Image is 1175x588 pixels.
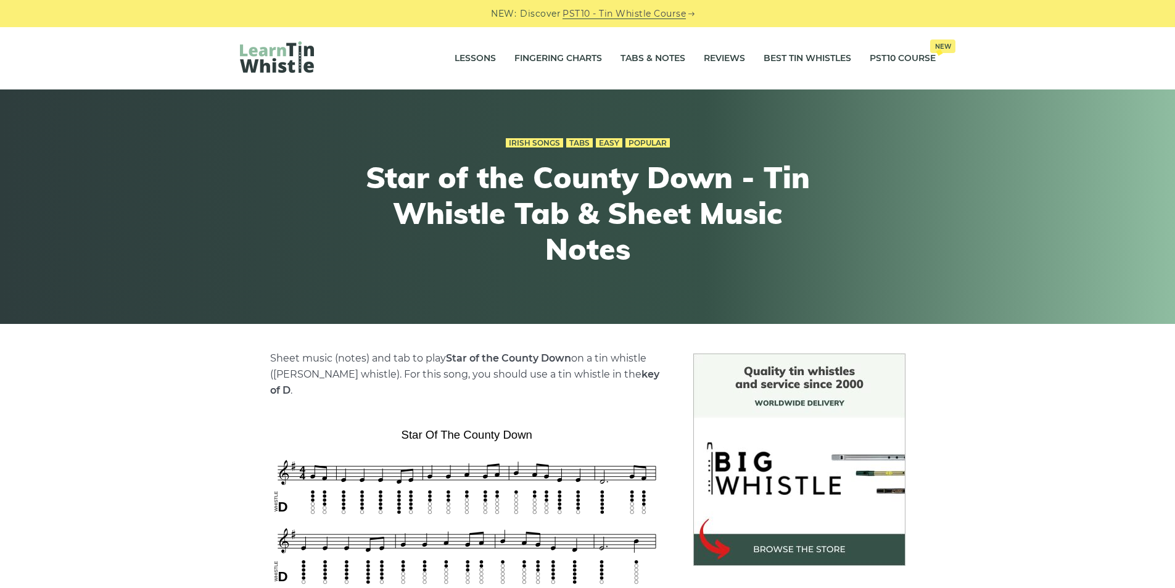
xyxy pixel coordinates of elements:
[764,43,851,74] a: Best Tin Whistles
[596,138,622,148] a: Easy
[625,138,670,148] a: Popular
[506,138,563,148] a: Irish Songs
[361,160,815,267] h1: Star of the County Down - Tin Whistle Tab & Sheet Music Notes
[270,350,664,399] p: Sheet music (notes) and tab to play on a tin whistle ([PERSON_NAME] whistle). For this song, you ...
[514,43,602,74] a: Fingering Charts
[270,368,659,396] strong: key of D
[240,41,314,73] img: LearnTinWhistle.com
[620,43,685,74] a: Tabs & Notes
[930,39,955,53] span: New
[566,138,593,148] a: Tabs
[446,352,571,364] strong: Star of the County Down
[693,354,905,566] img: BigWhistle Tin Whistle Store
[704,43,745,74] a: Reviews
[455,43,496,74] a: Lessons
[870,43,936,74] a: PST10 CourseNew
